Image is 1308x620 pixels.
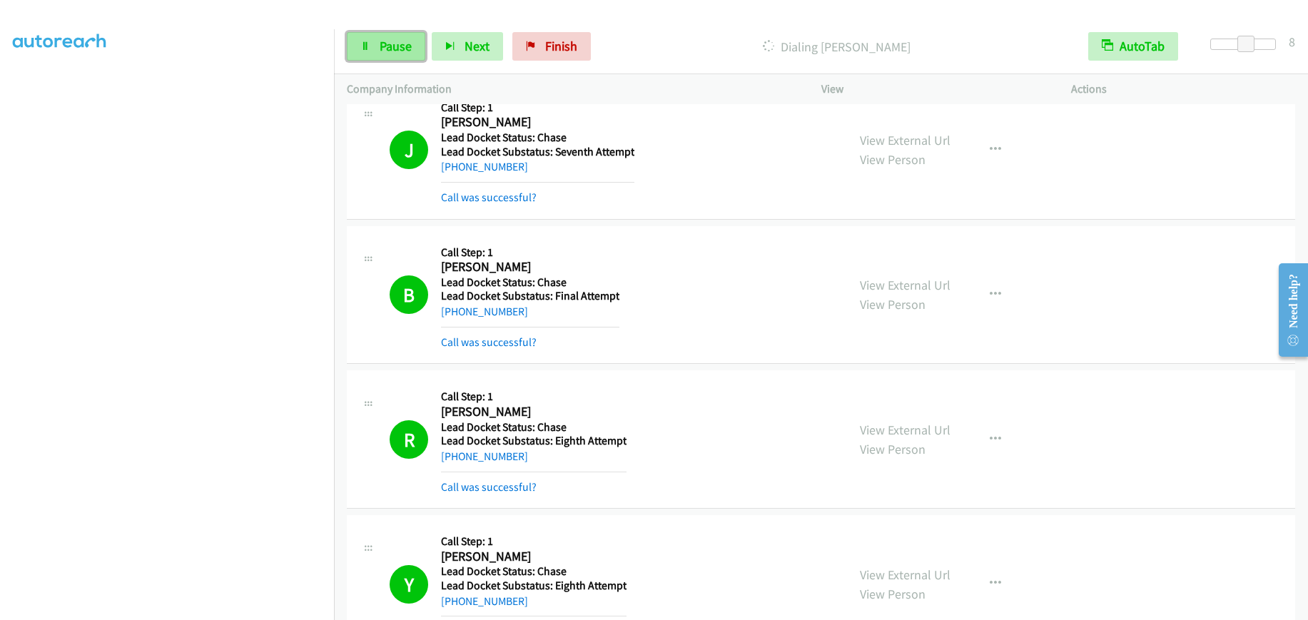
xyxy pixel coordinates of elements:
[441,245,619,260] h5: Call Step: 1
[610,37,1063,56] p: Dialing [PERSON_NAME]
[441,594,528,608] a: [PHONE_NUMBER]
[1088,32,1178,61] button: AutoTab
[860,566,950,583] a: View External Url
[441,114,634,131] h2: [PERSON_NAME]
[441,145,634,159] h5: Lead Docket Substatus: Seventh Attempt
[545,38,577,54] span: Finish
[441,549,627,565] h2: [PERSON_NAME]
[821,81,1045,98] p: View
[390,420,428,459] h1: R
[1071,81,1295,98] p: Actions
[441,579,627,593] h5: Lead Docket Substatus: Eighth Attempt
[347,32,425,61] a: Pause
[1289,32,1295,51] div: 8
[512,32,591,61] a: Finish
[441,259,619,275] h2: [PERSON_NAME]
[441,190,537,204] a: Call was successful?
[860,277,950,293] a: View External Url
[441,131,634,145] h5: Lead Docket Status: Chase
[860,422,950,438] a: View External Url
[441,449,528,463] a: [PHONE_NUMBER]
[860,132,950,148] a: View External Url
[441,404,627,420] h2: [PERSON_NAME]
[380,38,412,54] span: Pause
[441,434,627,448] h5: Lead Docket Substatus: Eighth Attempt
[441,335,537,349] a: Call was successful?
[465,38,490,54] span: Next
[441,390,627,404] h5: Call Step: 1
[441,275,619,290] h5: Lead Docket Status: Chase
[441,564,627,579] h5: Lead Docket Status: Chase
[441,305,528,318] a: [PHONE_NUMBER]
[860,296,926,312] a: View Person
[390,131,428,169] h1: J
[860,441,926,457] a: View Person
[1267,253,1308,367] iframe: Resource Center
[441,160,528,173] a: [PHONE_NUMBER]
[860,586,926,602] a: View Person
[390,565,428,604] h1: Y
[441,480,537,494] a: Call was successful?
[347,81,796,98] p: Company Information
[441,420,627,434] h5: Lead Docket Status: Chase
[390,275,428,314] h1: B
[432,32,503,61] button: Next
[441,101,634,115] h5: Call Step: 1
[860,151,926,168] a: View Person
[441,534,627,549] h5: Call Step: 1
[441,289,619,303] h5: Lead Docket Substatus: Final Attempt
